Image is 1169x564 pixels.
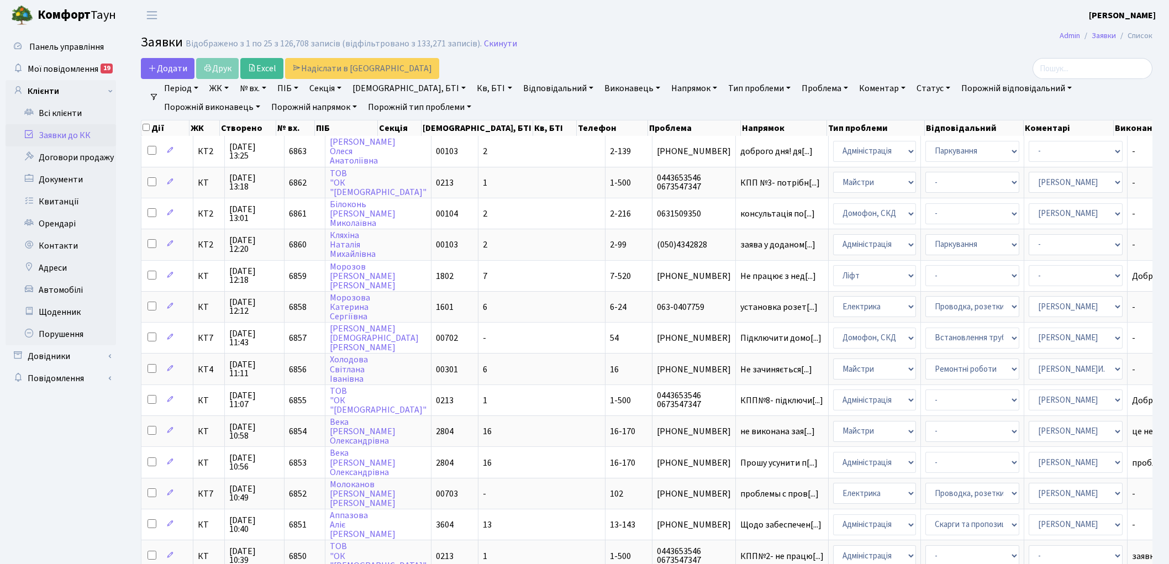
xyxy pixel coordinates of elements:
a: Довідники [6,345,116,367]
span: [PHONE_NUMBER] [657,334,731,342]
th: Секція [378,120,422,136]
span: 2804 [436,457,454,469]
span: [PHONE_NUMBER] [657,365,731,374]
span: КПП№2- не працю[...] [740,550,824,562]
span: 0213 [436,177,454,189]
a: Орендарі [6,213,116,235]
a: Порожній тип проблеми [364,98,476,117]
a: Века[PERSON_NAME]Олександрівна [330,416,396,447]
span: консультація по[...] [740,208,815,220]
span: 00702 [436,332,458,344]
span: 16-170 [610,457,635,469]
span: 0443653546 0673547347 [657,173,731,191]
a: Відповідальний [519,79,598,98]
a: [DEMOGRAPHIC_DATA], БТІ [348,79,470,98]
span: 0213 [436,550,454,562]
span: 6854 [289,425,307,438]
a: Автомобілі [6,279,116,301]
span: - [483,332,486,344]
span: КТ2 [198,147,220,156]
span: 6855 [289,394,307,407]
a: Порушення [6,323,116,345]
span: 16 [483,457,492,469]
span: Не працює з нед[...] [740,270,816,282]
span: Таун [38,6,116,25]
b: Комфорт [38,6,91,24]
span: 6860 [289,239,307,251]
span: [DATE] 11:07 [229,391,280,409]
span: [DATE] 13:18 [229,173,280,191]
span: 102 [610,488,623,500]
th: ЖК [189,120,220,136]
a: Період [160,79,203,98]
span: [PHONE_NUMBER] [657,147,731,156]
div: Відображено з 1 по 25 з 126,708 записів (відфільтровано з 133,271 записів). [186,39,482,49]
th: № вх. [276,120,315,136]
span: [DATE] 13:25 [229,143,280,160]
span: 6 [483,301,487,313]
span: 1-500 [610,550,631,562]
a: Коментар [855,79,910,98]
a: Проблема [797,79,852,98]
span: Додати [148,62,187,75]
span: 2 [483,145,487,157]
span: 1 [483,550,487,562]
a: Панель управління [6,36,116,58]
a: ХолодоваСвітланаІванівна [330,354,368,385]
span: [DATE] 10:40 [229,516,280,534]
a: ТОВ"ОК"[DEMOGRAPHIC_DATA]" [330,385,426,416]
th: Телефон [577,120,648,136]
th: Проблема [648,120,741,136]
a: Адреси [6,257,116,279]
th: Напрямок [741,120,826,136]
a: Всі клієнти [6,102,116,124]
a: Білоконь[PERSON_NAME]Миколаївна [330,198,396,229]
a: Порожній виконавець [160,98,265,117]
a: [PERSON_NAME] [1089,9,1156,22]
span: КТ [198,458,220,467]
span: 2804 [436,425,454,438]
a: ТОВ"ОК"[DEMOGRAPHIC_DATA]" [330,167,426,198]
span: Прошу усунити п[...] [740,457,818,469]
button: Переключити навігацію [138,6,166,24]
span: 00301 [436,363,458,376]
span: [PHONE_NUMBER] [657,458,731,467]
span: 0443653546 0673547347 [657,391,731,409]
span: 3604 [436,519,454,531]
a: Порожній відповідальний [957,79,1076,98]
a: Напрямок [667,79,722,98]
span: 6856 [289,363,307,376]
a: КляхінаНаталіяМихайлівна [330,229,376,260]
a: Excel [240,58,283,79]
span: доброго дня! дя[...] [740,145,813,157]
span: установка розет[...] [740,301,818,313]
span: 00104 [436,208,458,220]
a: МорозоваКатеринаСергіївна [330,292,370,323]
a: Admin [1060,30,1080,41]
span: КТ7 [198,334,220,342]
th: Дії [141,120,189,136]
span: [DATE] 11:43 [229,329,280,347]
a: Века[PERSON_NAME]Олександрівна [330,447,396,478]
th: Відповідальний [925,120,1024,136]
th: ПІБ [315,120,378,136]
span: 6863 [289,145,307,157]
span: 00103 [436,145,458,157]
span: 1601 [436,301,454,313]
a: Повідомлення [6,367,116,389]
span: 16 [610,363,619,376]
th: [DEMOGRAPHIC_DATA], БТІ [422,120,533,136]
span: 54 [610,332,619,344]
span: Підключити домо[...] [740,332,822,344]
a: Скинути [484,39,517,49]
span: (050)4342828 [657,240,731,249]
span: [DATE] 13:01 [229,205,280,223]
span: [PHONE_NUMBER] [657,272,731,281]
a: Порожній напрямок [267,98,361,117]
a: Статус [912,79,955,98]
span: 6861 [289,208,307,220]
span: заява у доданом[...] [740,239,815,251]
span: 00103 [436,239,458,251]
nav: breadcrumb [1043,24,1169,48]
span: КТ [198,427,220,436]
